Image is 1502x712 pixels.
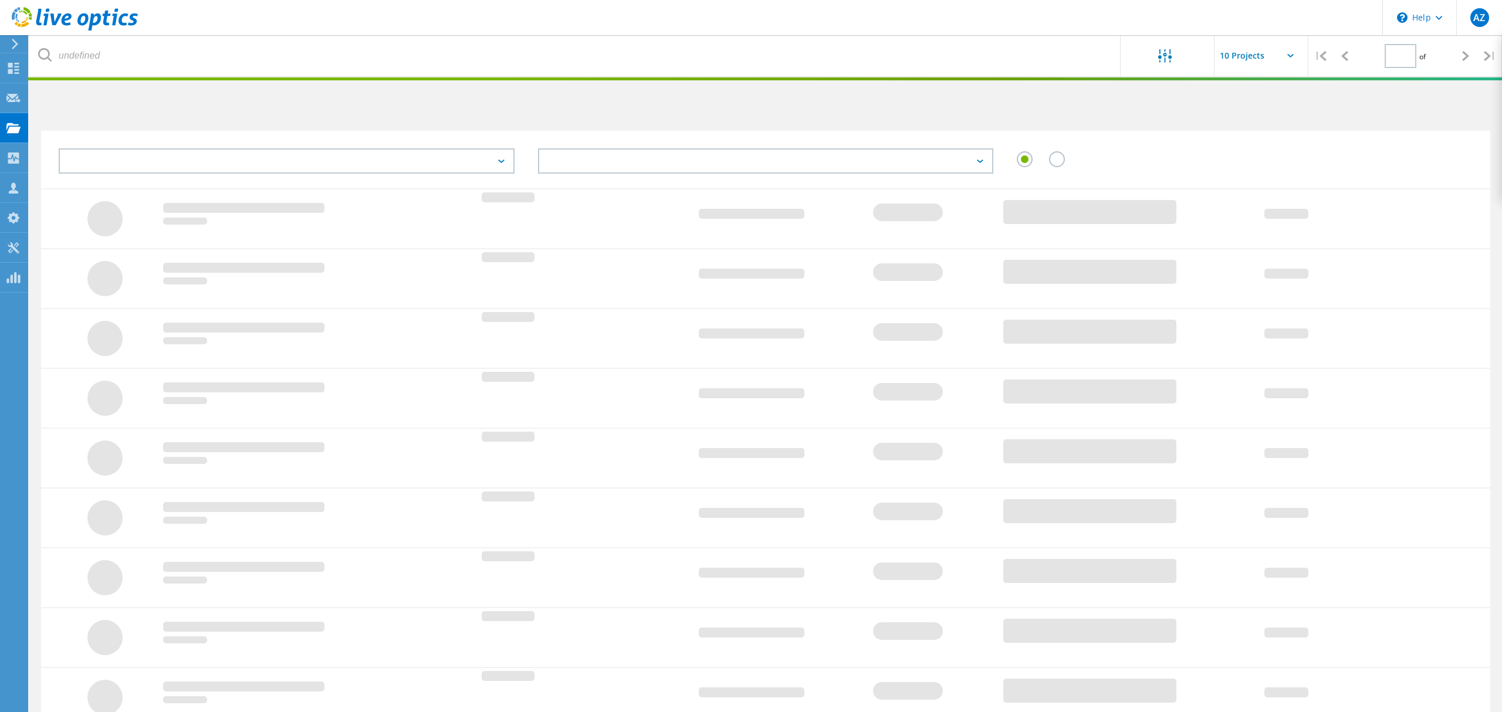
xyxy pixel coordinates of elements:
[12,25,138,33] a: Live Optics Dashboard
[1419,52,1426,62] span: of
[1397,12,1408,23] svg: \n
[1473,13,1485,22] span: AZ
[1478,35,1502,77] div: |
[1308,35,1332,77] div: |
[29,35,1121,76] input: undefined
